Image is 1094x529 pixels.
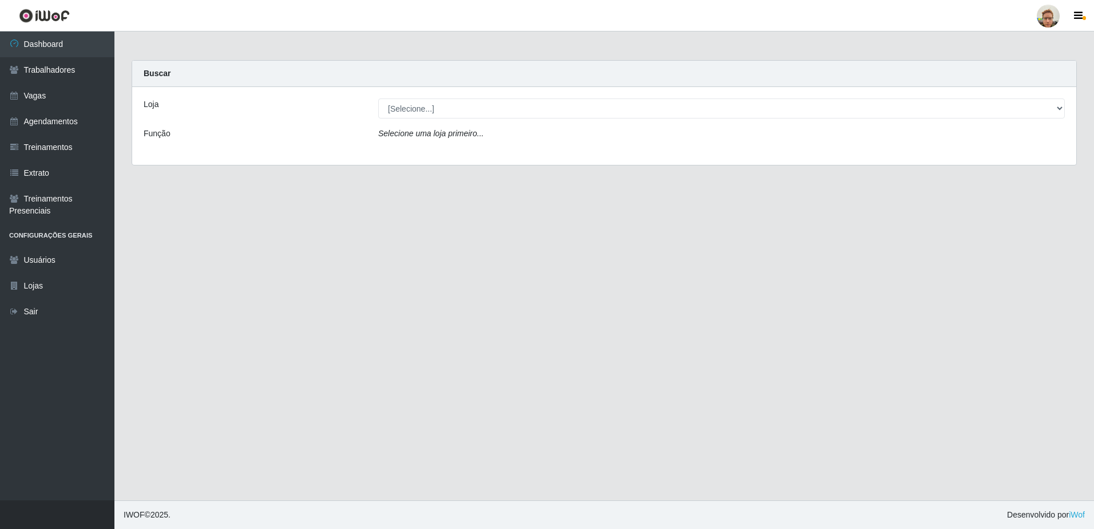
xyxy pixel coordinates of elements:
[144,69,171,78] strong: Buscar
[1069,510,1085,519] a: iWof
[124,509,171,521] span: © 2025 .
[378,129,483,138] i: Selecione uma loja primeiro...
[144,128,171,140] label: Função
[124,510,145,519] span: IWOF
[19,9,70,23] img: CoreUI Logo
[1007,509,1085,521] span: Desenvolvido por
[144,98,158,110] label: Loja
